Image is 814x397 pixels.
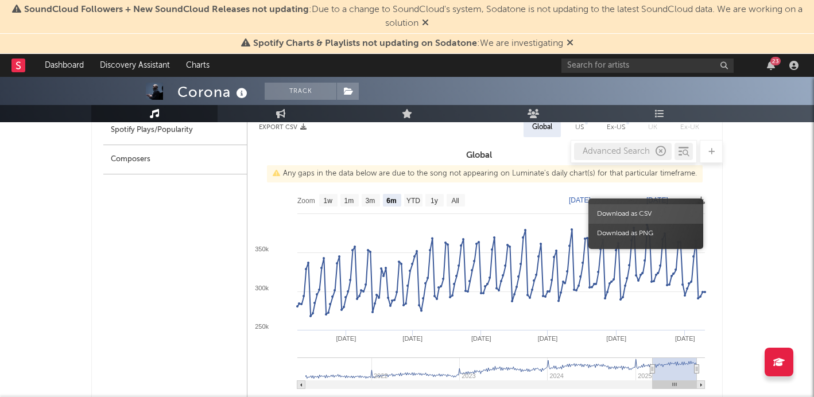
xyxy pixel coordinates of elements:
[402,335,422,342] text: [DATE]
[259,124,307,131] button: Export CSV
[606,335,626,342] text: [DATE]
[569,196,591,204] text: [DATE]
[422,19,429,28] span: Dismiss
[607,120,625,134] div: Ex-US
[588,224,703,243] span: Download as PNG
[267,165,703,182] div: Any gaps in the data below are due to the song not appearing on Luminate's daily chart(s) for tha...
[255,246,269,252] text: 350k
[561,59,734,73] input: Search for artists
[253,39,477,48] span: Spotify Charts & Playlists not updating on Sodatone
[431,197,438,205] text: 1y
[336,335,356,342] text: [DATE]
[366,197,375,205] text: 3m
[567,39,573,48] span: Dismiss
[178,54,218,77] a: Charts
[646,196,668,204] text: [DATE]
[255,323,269,330] text: 250k
[532,120,552,134] div: Global
[103,116,247,145] div: Spotify Plays/Popularity
[255,285,269,291] text: 300k
[627,196,634,204] text: →
[575,120,584,134] div: US
[386,197,396,205] text: 6m
[92,54,178,77] a: Discovery Assistant
[574,143,672,160] div: Advanced Search
[324,197,333,205] text: 1w
[588,204,703,224] span: Download as CSV
[37,54,92,77] a: Dashboard
[265,83,336,100] button: Track
[177,83,250,102] div: Corona
[24,5,309,14] span: SoundCloud Followers + New SoundCloud Releases not updating
[24,5,803,28] span: : Due to a change to SoundCloud's system, Sodatone is not updating to the latest SoundCloud data....
[675,335,695,342] text: [DATE]
[297,197,315,205] text: Zoom
[406,197,420,205] text: YTD
[253,39,563,48] span: : We are investigating
[471,335,491,342] text: [DATE]
[344,197,354,205] text: 1m
[770,57,781,65] div: 23
[767,61,775,70] button: 23
[451,197,459,205] text: All
[538,335,558,342] text: [DATE]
